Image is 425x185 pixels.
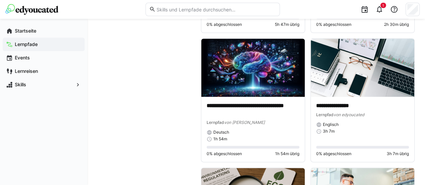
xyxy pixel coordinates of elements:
span: Englisch [323,122,339,127]
span: Lernpfad [207,120,224,125]
span: 1 [382,3,384,7]
img: image [311,39,414,97]
img: image [201,39,305,97]
span: von edyoucated [334,112,364,117]
span: Deutsch [213,130,229,135]
span: 0% abgeschlossen [316,22,351,27]
span: 3h 7m [323,129,335,134]
span: 0% abgeschlossen [207,151,242,156]
span: 1h 54m übrig [275,151,299,156]
span: 2h 30m übrig [384,22,409,27]
span: 0% abgeschlossen [207,22,242,27]
span: 0% abgeschlossen [316,151,351,156]
span: 5h 47m übrig [275,22,299,27]
input: Skills und Lernpfade durchsuchen… [156,6,276,12]
span: von [PERSON_NAME] [224,120,265,125]
span: Lernpfad [316,112,334,117]
span: 1h 54m [213,136,227,142]
span: 3h 7m übrig [387,151,409,156]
